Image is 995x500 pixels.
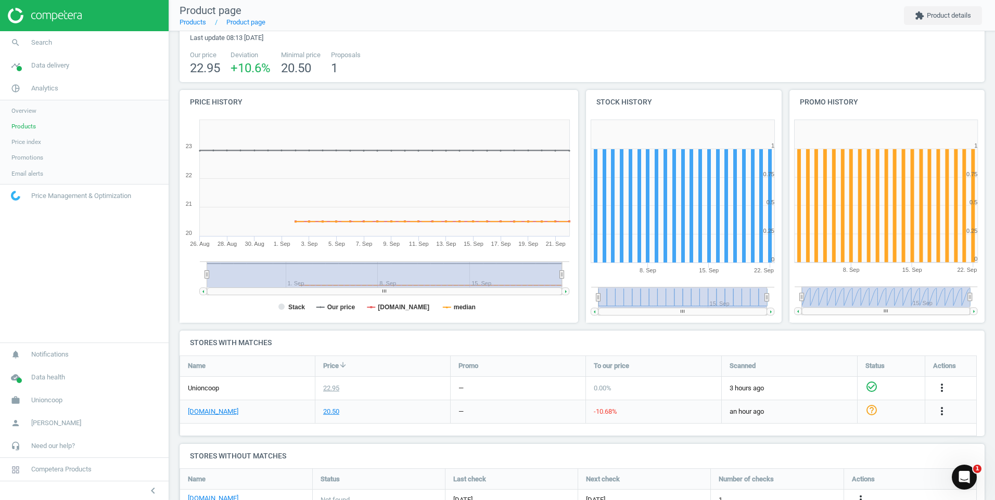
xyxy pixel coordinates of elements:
i: arrow_downward [339,361,347,369]
tspan: 15. Sep [902,267,922,273]
span: Data health [31,373,65,382]
span: Deviation [231,50,271,60]
i: chevron_left [147,484,159,497]
i: cloud_done [6,367,25,387]
span: 22.95 [190,61,220,75]
button: more_vert [936,405,948,418]
text: 0.5 [767,199,774,205]
span: Search [31,38,52,47]
span: Need our help? [31,441,75,451]
i: more_vert [936,381,948,394]
span: Analytics [31,84,58,93]
tspan: 3. Sep [301,241,317,247]
span: [PERSON_NAME] [31,418,81,428]
span: Price index [11,138,41,146]
i: search [6,33,25,52]
span: 20.50 [281,61,311,75]
span: 1 [331,61,338,75]
button: extensionProduct details [904,6,982,25]
span: Number of checks [719,475,774,484]
span: Price Management & Optimization [31,191,131,201]
text: 1 [974,142,977,149]
span: 0.00 % [594,384,611,392]
img: ajHJNr6hYgQAAAAASUVORK5CYII= [8,8,82,23]
span: Last check [453,475,486,484]
i: pie_chart_outlined [6,78,25,98]
a: Products [180,18,206,26]
i: timeline [6,56,25,75]
span: Price [323,361,339,371]
tspan: 26. Aug [190,241,209,247]
span: Actions [852,475,875,484]
tspan: 8. Sep [640,267,656,273]
i: headset_mic [6,436,25,456]
i: more_vert [936,405,948,417]
span: Minimal price [281,50,321,60]
tspan: Our price [327,304,355,311]
iframe: Intercom live chat [952,465,977,490]
span: Scanned [730,361,756,371]
tspan: 15. Sep [699,267,719,273]
tspan: 8. Sep [843,267,860,273]
text: 1 [771,142,774,149]
i: notifications [6,345,25,364]
span: Status [865,361,885,371]
span: +10.6 % [231,61,271,75]
tspan: 21. Sep [546,241,566,247]
h4: Price history [180,90,578,114]
tspan: 22. Sep [958,267,977,273]
button: more_vert [936,381,948,395]
text: 0.75 [763,171,774,177]
text: 23 [186,143,192,149]
text: 0.25 [763,228,774,234]
span: an hour ago [730,407,849,416]
tspan: 15. Sep [464,241,483,247]
text: 20 [186,230,192,236]
tspan: median [454,304,476,311]
text: 0.25 [966,228,977,234]
span: Products [11,122,36,130]
h4: Stores with matches [180,331,985,355]
span: Unioncoop [31,396,62,405]
span: Competera Products [31,465,92,474]
text: 0 [974,256,977,262]
tspan: 1. Sep [274,241,290,247]
a: Product page [226,18,265,26]
span: Data delivery [31,61,69,70]
tspan: 7. Sep [356,241,373,247]
span: Name [188,475,206,484]
h4: Stock history [586,90,782,114]
text: 0.5 [970,199,977,205]
tspan: 9. Sep [383,241,400,247]
span: Name [188,361,206,371]
div: 20.50 [323,407,339,416]
span: Actions [933,361,956,371]
span: To our price [594,361,629,371]
tspan: 30. Aug [245,241,264,247]
div: — [458,407,464,416]
i: extension [915,11,924,20]
span: Product page [180,4,241,17]
div: — [458,384,464,393]
button: chevron_left [140,484,166,497]
tspan: 19. Sep [518,241,538,247]
span: Proposals [331,50,361,60]
span: Overview [11,107,36,115]
i: person [6,413,25,433]
span: Status [321,475,340,484]
span: Unioncoop [188,384,219,393]
tspan: 17. Sep [491,241,511,247]
img: wGWNvw8QSZomAAAAABJRU5ErkJggg== [11,191,20,201]
tspan: 28. Aug [218,241,237,247]
span: Promo [458,361,478,371]
tspan: [DOMAIN_NAME] [378,304,429,311]
i: help_outline [865,404,878,416]
span: Notifications [31,350,69,359]
i: check_circle_outline [865,380,878,393]
span: Our price [190,50,220,60]
a: [DOMAIN_NAME] [188,407,238,416]
span: Promotions [11,153,43,162]
span: Last update 08:13 [DATE] [190,34,263,42]
tspan: 13. Sep [436,241,456,247]
tspan: 22. Sep [754,267,774,273]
